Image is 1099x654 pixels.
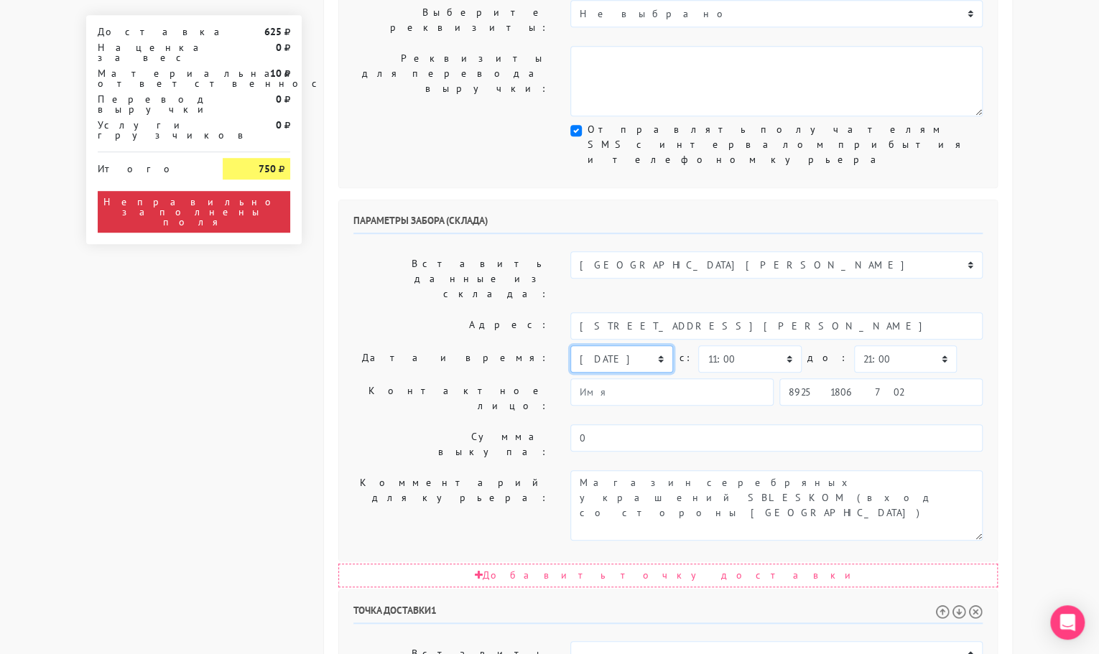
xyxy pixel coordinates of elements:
[588,122,983,167] label: Отправлять получателям SMS с интервалом прибытия и телефоном курьера
[570,378,774,406] input: Имя
[779,378,983,406] input: Телефон
[343,424,560,464] label: Сумма выкупа:
[87,68,212,88] div: Материальная ответственность
[679,345,692,370] label: c:
[87,120,212,140] div: Услуги грузчиков
[343,378,560,419] label: Контактное лицо:
[98,158,201,174] div: Итого
[276,118,282,131] strong: 0
[1050,605,1085,640] div: Open Intercom Messenger
[343,345,560,373] label: Дата и время:
[87,94,212,114] div: Перевод выручки
[338,564,998,587] div: Добавить точку доставки
[98,191,290,233] div: Неправильно заполнены поля
[264,25,282,38] strong: 625
[343,46,560,116] label: Реквизиты для перевода выручки:
[270,67,282,80] strong: 10
[807,345,848,370] label: до:
[343,470,560,541] label: Комментарий для курьера:
[431,604,437,617] span: 1
[259,162,276,175] strong: 750
[353,604,983,624] h6: Точка доставки
[276,93,282,106] strong: 0
[87,42,212,62] div: Наценка за вес
[87,27,212,37] div: Доставка
[343,251,560,307] label: Вставить данные из склада:
[353,215,983,234] h6: Параметры забора (склада)
[276,41,282,54] strong: 0
[343,312,560,340] label: Адрес:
